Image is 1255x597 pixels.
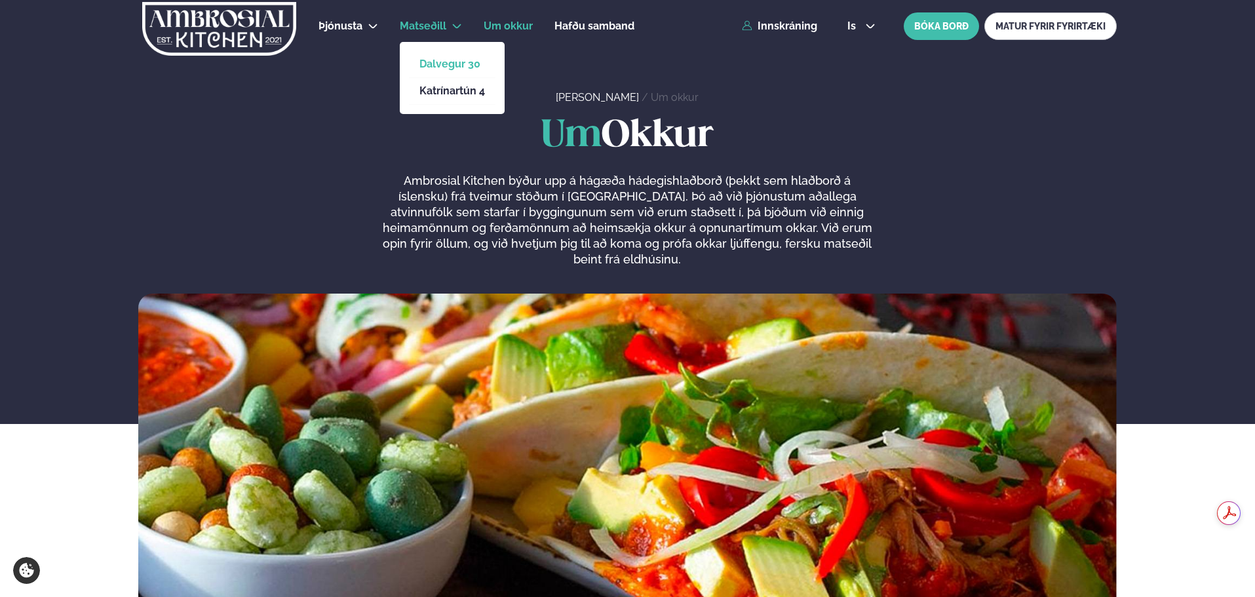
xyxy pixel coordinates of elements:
a: Dalvegur 30 [419,59,485,69]
a: Cookie settings [13,557,40,584]
a: Hafðu samband [554,18,634,34]
span: Hafðu samband [554,20,634,32]
span: Um [541,118,602,154]
span: Um okkur [484,20,533,32]
a: MATUR FYRIR FYRIRTÆKI [984,12,1117,40]
p: Ambrosial Kitchen býður upp á hágæða hádegishlaðborð (þekkt sem hlaðborð á íslensku) frá tveimur ... [379,173,875,267]
h1: Okkur [138,115,1117,157]
a: Þjónusta [319,18,362,34]
a: Matseðill [400,18,446,34]
a: Um okkur [651,91,699,104]
a: [PERSON_NAME] [556,91,639,104]
span: / [642,91,651,104]
img: logo [141,2,298,56]
span: Matseðill [400,20,446,32]
a: Katrínartún 4 [419,86,485,96]
button: is [837,21,886,31]
a: Innskráning [742,20,817,32]
button: BÓKA BORÐ [904,12,979,40]
span: Þjónusta [319,20,362,32]
a: Um okkur [484,18,533,34]
span: is [847,21,860,31]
